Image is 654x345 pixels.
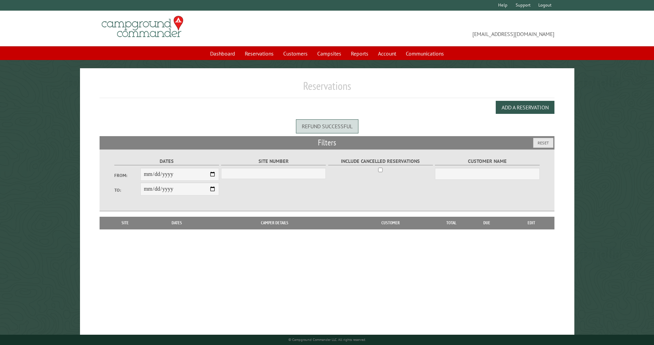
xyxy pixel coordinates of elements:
small: © Campground Commander LLC. All rights reserved. [288,337,366,342]
div: Refund successful [296,119,358,133]
h2: Filters [100,136,555,149]
a: Account [374,47,400,60]
th: Due [465,217,508,229]
span: [EMAIL_ADDRESS][DOMAIN_NAME] [327,19,555,38]
img: Campground Commander [100,13,185,40]
a: Communications [402,47,448,60]
h1: Reservations [100,79,555,98]
th: Customer [343,217,438,229]
label: Customer Name [435,157,540,165]
th: Dates [148,217,206,229]
a: Reports [347,47,372,60]
label: To: [114,187,140,193]
th: Site [103,217,148,229]
label: Dates [114,157,219,165]
a: Reservations [241,47,278,60]
a: Dashboard [206,47,239,60]
label: Include Cancelled Reservations [328,157,433,165]
label: From: [114,172,140,179]
button: Add a Reservation [496,101,554,114]
th: Edit [508,217,555,229]
a: Customers [279,47,312,60]
th: Total [438,217,465,229]
button: Reset [533,138,553,148]
label: Site Number [221,157,326,165]
th: Camper Details [206,217,343,229]
a: Campsites [313,47,345,60]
